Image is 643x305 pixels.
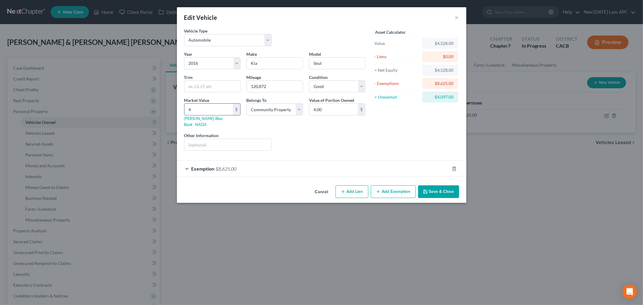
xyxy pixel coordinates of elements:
[310,186,333,198] button: Cancel
[374,40,420,46] div: Value
[184,13,217,22] div: Edit Vehicle
[309,97,354,103] label: Value of Portion Owned
[247,98,267,103] span: Belongs To
[191,166,215,171] span: Exemption
[427,67,453,73] div: $4,528.00
[455,14,459,21] button: ×
[374,54,420,60] div: - Liens
[184,74,193,80] label: Trim
[309,74,328,80] label: Condition
[374,80,420,86] div: - Exemptions
[184,132,219,139] label: Other Information
[374,67,420,73] div: = Net Equity
[427,94,453,100] div: -$4,097.00
[184,28,208,34] label: Vehicle Type
[247,52,257,57] span: Make
[427,40,453,46] div: $4,528.00
[247,74,261,80] label: Mileage
[309,104,358,115] input: 0.00
[184,97,210,103] label: Market Value
[427,80,453,86] div: $8,625.00
[309,58,365,69] input: ex. Altima
[427,54,453,60] div: $0.00
[233,104,240,115] div: $
[358,104,365,115] div: $
[184,139,272,150] input: (optional)
[184,116,223,127] a: [PERSON_NAME] Blue Book
[371,185,416,198] button: Add Exemption
[375,29,406,35] label: Asset Calculator
[623,285,637,299] div: Open Intercom Messenger
[184,81,240,92] input: ex. LS, LT, etc
[184,104,233,115] input: 0.00
[184,51,193,57] label: Year
[216,166,237,171] span: $8,625.00
[418,185,459,198] button: Save & Close
[336,185,368,198] button: Add Lien
[195,122,207,127] a: NADA
[247,58,303,69] input: ex. Nissan
[247,81,303,92] input: --
[374,94,420,100] div: = Unexempt
[309,51,321,57] label: Model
